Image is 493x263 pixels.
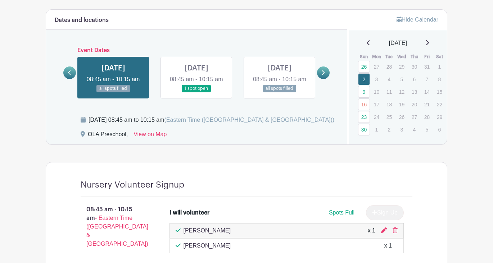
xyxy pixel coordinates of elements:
p: 5 [421,124,433,135]
p: 28 [383,61,395,72]
th: Sun [358,53,370,60]
h4: Nursery Volunteer Signup [81,180,184,190]
p: 10 [371,86,383,97]
p: 24 [371,111,383,123]
h6: Dates and locations [55,17,109,24]
span: [DATE] [389,39,407,47]
a: Hide Calendar [397,17,438,23]
p: 4 [383,74,395,85]
p: 11 [383,86,395,97]
p: 3 [371,74,383,85]
p: 29 [396,61,408,72]
p: 17 [371,99,383,110]
p: 27 [371,61,383,72]
a: 2 [358,73,370,85]
p: 6 [408,74,420,85]
span: - Eastern Time ([GEOGRAPHIC_DATA] & [GEOGRAPHIC_DATA]) [86,215,148,247]
p: 19 [396,99,408,110]
p: 15 [434,86,445,97]
div: OLA Preschool, [88,130,128,142]
a: 16 [358,98,370,110]
th: Mon [370,53,383,60]
p: 1 [434,61,445,72]
span: Spots Full [329,209,354,216]
th: Tue [383,53,395,60]
p: 28 [421,111,433,123]
span: (Eastern Time ([GEOGRAPHIC_DATA] & [GEOGRAPHIC_DATA])) [164,117,334,123]
p: 27 [408,111,420,123]
p: [PERSON_NAME] [184,226,231,235]
a: 30 [358,124,370,135]
p: 18 [383,99,395,110]
p: 3 [396,124,408,135]
p: 25 [383,111,395,123]
p: [PERSON_NAME] [184,241,231,250]
p: 1 [371,124,383,135]
p: 6 [434,124,445,135]
a: 26 [358,61,370,73]
p: 14 [421,86,433,97]
p: 12 [396,86,408,97]
a: View on Map [134,130,167,142]
div: x 1 [368,226,375,235]
th: Sat [433,53,446,60]
p: 26 [396,111,408,123]
a: 9 [358,86,370,98]
p: 8 [434,74,445,85]
th: Fri [421,53,433,60]
div: I will volunteer [169,208,209,217]
div: [DATE] 08:45 am to 10:15 am [89,116,334,124]
th: Wed [395,53,408,60]
p: 2 [383,124,395,135]
p: 30 [408,61,420,72]
p: 21 [421,99,433,110]
p: 7 [421,74,433,85]
div: x 1 [384,241,392,250]
th: Thu [408,53,421,60]
h6: Event Dates [76,47,317,54]
p: 31 [421,61,433,72]
p: 5 [396,74,408,85]
p: 4 [408,124,420,135]
p: 29 [434,111,445,123]
p: 08:45 am - 10:15 am [69,202,158,251]
a: 23 [358,111,370,123]
p: 22 [434,99,445,110]
p: 20 [408,99,420,110]
p: 13 [408,86,420,97]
